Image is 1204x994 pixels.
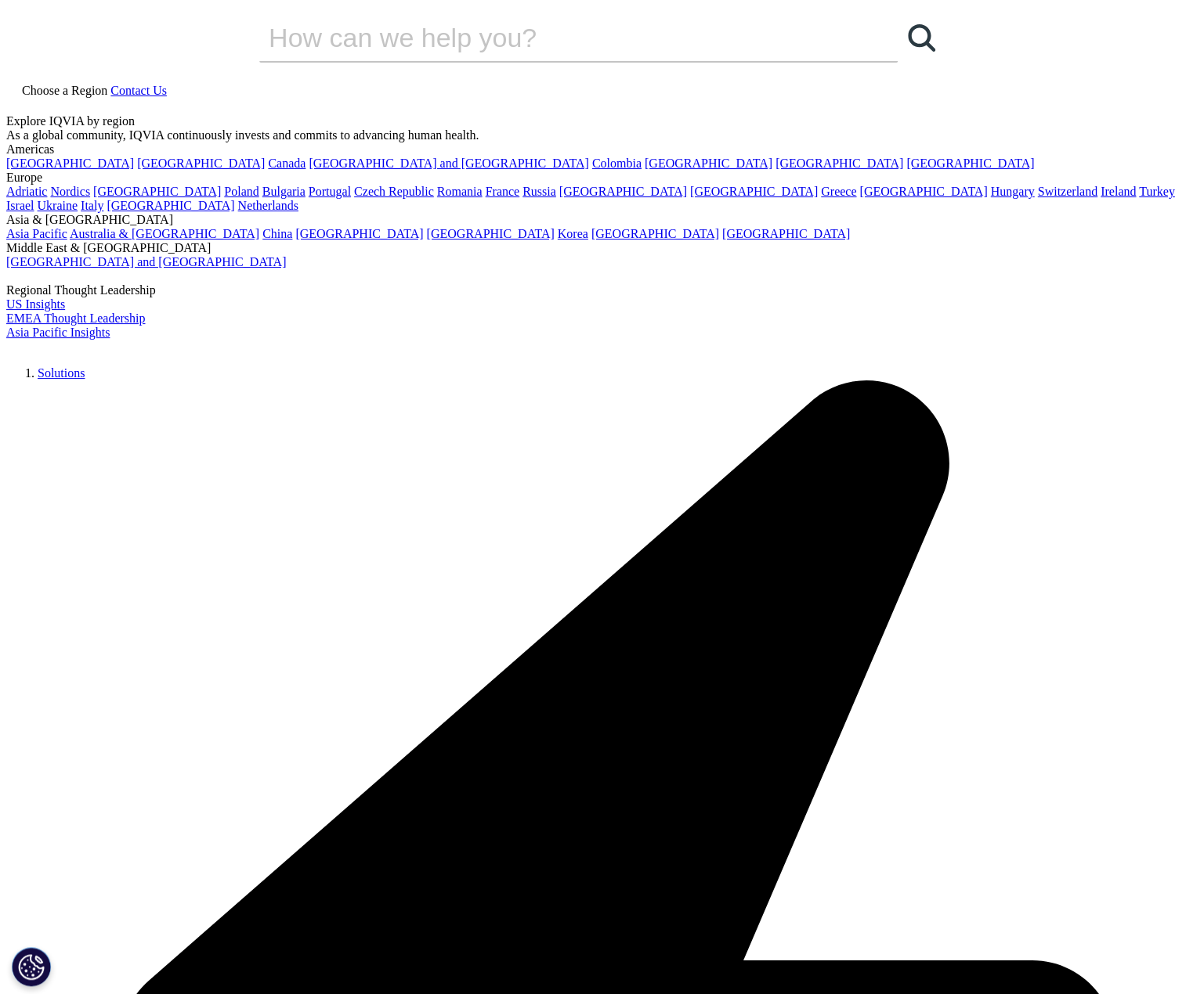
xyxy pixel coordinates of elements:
a: [GEOGRAPHIC_DATA] [645,157,772,170]
a: Netherlands [238,199,298,212]
a: Asia Pacific Insights [6,326,110,339]
div: As a global community, IQVIA continuously invests and commits to advancing human health. [6,128,1198,142]
a: Portugal [309,185,351,198]
a: [GEOGRAPHIC_DATA] [906,157,1034,170]
span: Choose a Region [22,84,107,97]
a: Australia & [GEOGRAPHIC_DATA] [70,227,259,240]
button: Cookie Settings [12,947,51,986]
a: Korea [558,227,588,240]
a: Romania [437,185,483,198]
a: [GEOGRAPHIC_DATA] [295,227,423,240]
a: [GEOGRAPHIC_DATA] and [GEOGRAPHIC_DATA] [309,157,588,170]
a: China [262,227,292,240]
a: [GEOGRAPHIC_DATA] [427,227,555,240]
a: Asia Pacific [6,227,67,240]
a: US Insights [6,297,65,311]
a: Greece [821,185,856,198]
a: Switzerland [1037,185,1097,198]
div: Europe [6,171,1198,185]
a: Ireland [1101,185,1136,198]
a: Poland [224,185,259,198]
a: [GEOGRAPHIC_DATA] [776,157,903,170]
a: Turkey [1139,185,1175,198]
div: Regional Thought Leadership [6,283,1198,297]
input: Search [259,14,853,61]
a: Russia [522,185,556,198]
a: Canada [268,157,306,170]
a: Hungary [990,185,1034,198]
div: Explore IQVIA by region [6,114,1198,128]
a: [GEOGRAPHIC_DATA] [859,185,987,198]
a: Czech Republic [354,185,434,198]
a: Italy [81,199,103,212]
a: [GEOGRAPHIC_DATA] [93,185,221,198]
a: Nordics [50,185,90,198]
a: Colombia [592,157,642,170]
a: Israel [6,199,34,212]
a: [GEOGRAPHIC_DATA] [107,199,234,212]
a: France [486,185,520,198]
a: Bulgaria [262,185,306,198]
a: [GEOGRAPHIC_DATA] [6,157,134,170]
a: [GEOGRAPHIC_DATA] [690,185,818,198]
a: Adriatic [6,185,47,198]
a: EMEA Thought Leadership [6,312,145,325]
a: [GEOGRAPHIC_DATA] [591,227,719,240]
a: [GEOGRAPHIC_DATA] and [GEOGRAPHIC_DATA] [6,255,286,268]
a: [GEOGRAPHIC_DATA] [137,157,265,170]
a: Contact Us [110,84,167,97]
svg: Search [908,24,935,52]
div: Asia & [GEOGRAPHIC_DATA] [6,213,1198,227]
div: Americas [6,142,1198,157]
a: [GEOGRAPHIC_DATA] [559,185,687,198]
a: Ukraine [38,199,78,212]
a: [GEOGRAPHIC_DATA] [722,227,850,240]
a: Solutions [38,366,85,380]
a: Search [898,14,945,61]
div: Middle East & [GEOGRAPHIC_DATA] [6,241,1198,255]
